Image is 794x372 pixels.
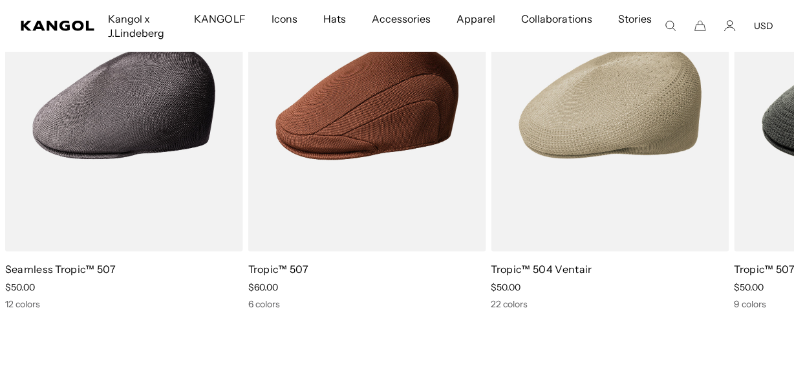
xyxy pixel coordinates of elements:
a: Seamless Tropic™ 507 [5,263,116,276]
button: USD [754,20,773,32]
a: Account [724,20,736,32]
a: Tropic™ 507 [248,263,309,276]
span: $60.00 [248,281,278,293]
div: 12 colors [5,298,243,310]
div: 22 colors [491,298,729,310]
div: 6 colors [248,298,486,310]
span: $50.00 [735,281,764,293]
span: $50.00 [491,281,521,293]
a: Kangol [21,21,95,31]
a: Tropic™ 504 Ventair [491,263,592,276]
summary: Search here [665,20,676,32]
button: Cart [694,20,706,32]
span: $50.00 [5,281,35,293]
